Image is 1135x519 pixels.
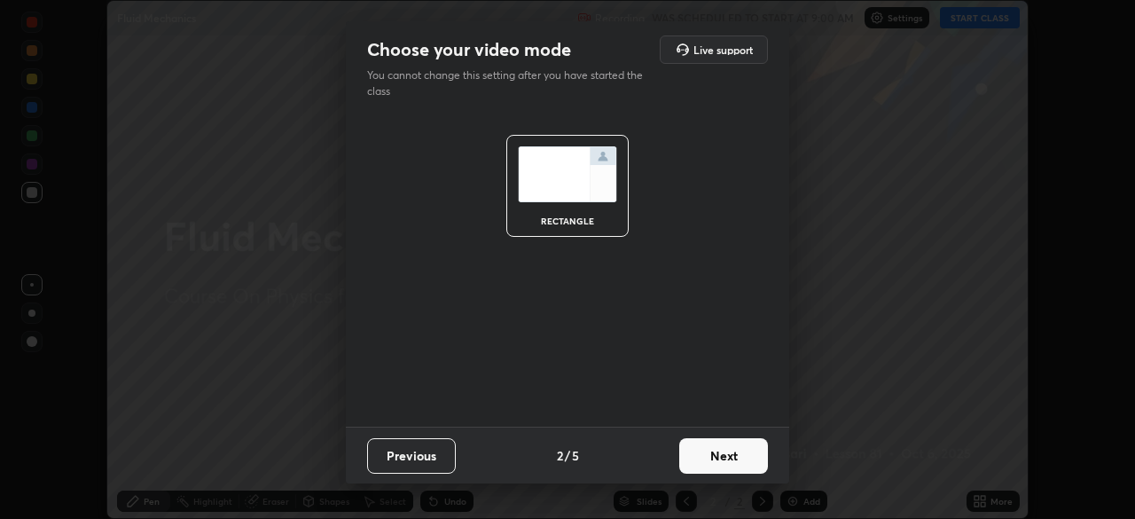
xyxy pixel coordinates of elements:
[693,44,753,55] h5: Live support
[367,38,571,61] h2: Choose your video mode
[367,438,456,474] button: Previous
[679,438,768,474] button: Next
[518,146,617,202] img: normalScreenIcon.ae25ed63.svg
[557,446,563,465] h4: 2
[367,67,654,99] p: You cannot change this setting after you have started the class
[532,216,603,225] div: rectangle
[572,446,579,465] h4: 5
[565,446,570,465] h4: /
